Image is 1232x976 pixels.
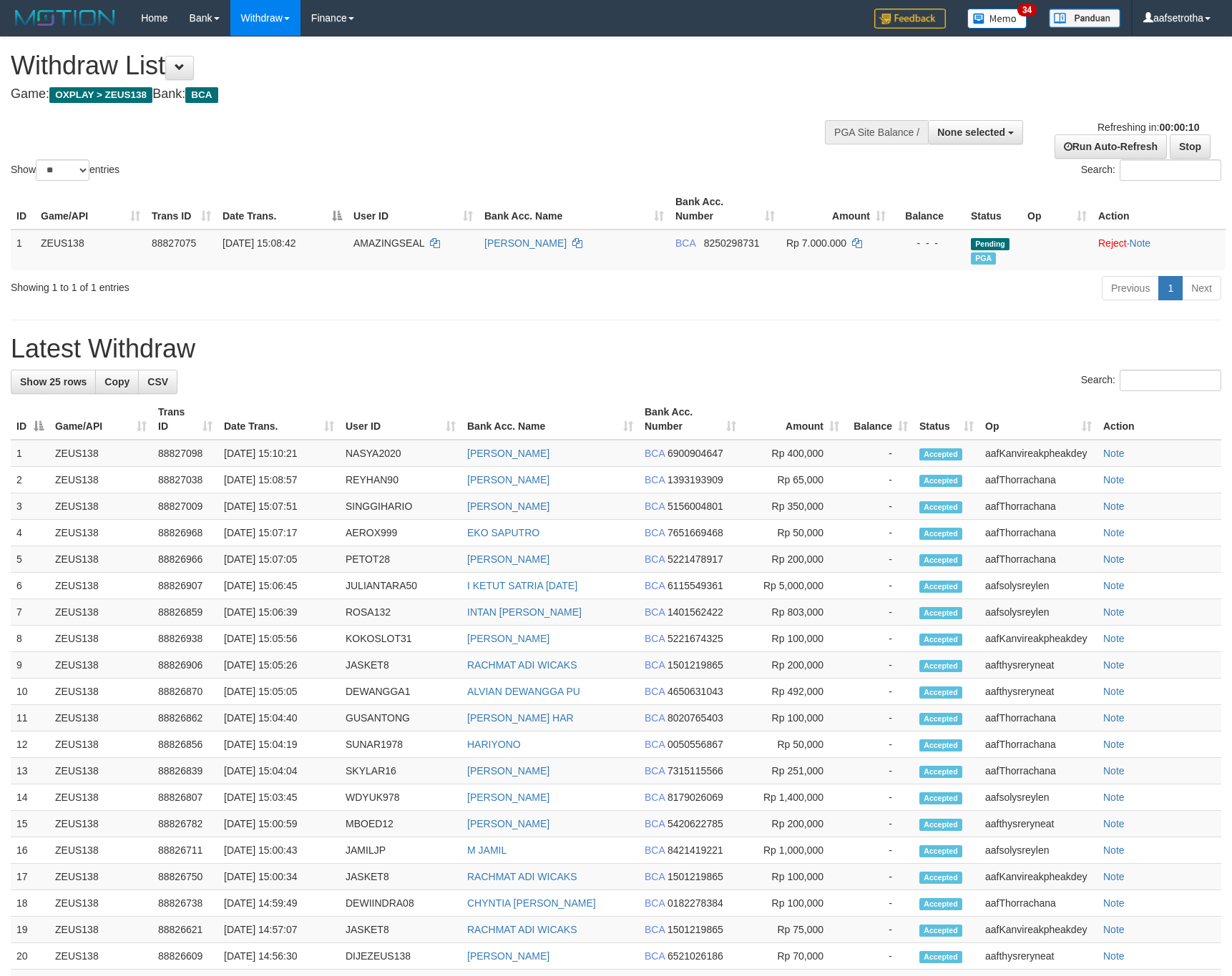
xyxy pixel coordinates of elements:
span: BCA [645,606,665,618]
th: Date Trans.: activate to sort column ascending [218,399,340,440]
td: - [845,493,914,520]
th: Op: activate to sort column ascending [979,399,1097,440]
span: Copy 8020765403 to clipboard [668,712,723,724]
span: [DATE] 15:08:42 [223,237,295,249]
a: Note [1103,844,1125,856]
td: 88826906 [152,652,218,679]
span: Show 25 rows [20,376,87,388]
a: [PERSON_NAME] [467,950,549,962]
td: AEROX999 [340,520,461,546]
td: - [845,467,914,493]
td: Rp 100,000 [742,705,845,731]
a: RACHMAT ADI WICAKS [467,924,577,935]
td: - [845,599,914,626]
td: ZEUS138 [49,758,152,784]
td: aafThorrachana [979,520,1097,546]
td: - [845,784,914,811]
span: Accepted [919,528,962,540]
a: M JAMIL [467,844,507,856]
span: Copy 6900904647 to clipboard [668,448,723,459]
td: ZEUS138 [49,520,152,546]
a: [PERSON_NAME] [467,448,549,459]
span: Copy 1393193909 to clipboard [668,474,723,485]
a: Note [1103,527,1125,538]
td: 88826968 [152,520,218,546]
td: aafThorrachana [979,705,1097,731]
span: BCA [645,712,665,724]
td: Rp 50,000 [742,731,845,758]
span: Copy 5420622785 to clipboard [668,818,723,829]
td: aafThorrachana [979,467,1097,493]
td: [DATE] 15:00:43 [218,837,340,864]
span: Copy 1501219865 to clipboard [668,659,723,671]
td: 10 [11,679,49,705]
td: DEWANGGA1 [340,679,461,705]
td: aafthysreryneat [979,679,1097,705]
td: 13 [11,758,49,784]
span: BCA [645,527,665,538]
td: 9 [11,652,49,679]
td: - [845,652,914,679]
td: 5 [11,546,49,573]
td: 6 [11,573,49,599]
a: Note [1103,739,1125,750]
span: Accepted [919,792,962,804]
td: 8 [11,626,49,652]
td: JULIANTARA50 [340,573,461,599]
td: MBOED12 [340,811,461,837]
td: ZEUS138 [49,864,152,890]
th: Action [1097,399,1221,440]
a: Run Auto-Refresh [1055,134,1167,159]
td: SKYLAR16 [340,758,461,784]
span: CSV [147,376,168,388]
span: BCA [645,501,665,512]
td: ZEUS138 [49,493,152,520]
td: ZEUS138 [49,811,152,837]
span: BCA [645,580,665,591]
th: Status: activate to sort column ascending [914,399,979,440]
a: Note [1103,924,1125,935]
td: [DATE] 15:05:56 [218,626,340,652]
a: I KETUT SATRIA [DATE] [467,580,577,591]
td: WDYUK978 [340,784,461,811]
td: 88827009 [152,493,218,520]
td: Rp 350,000 [742,493,845,520]
td: 11 [11,705,49,731]
a: Reject [1098,237,1127,249]
span: Copy 1401562422 to clipboard [668,606,723,618]
span: Copy 8250298731 to clipboard [704,237,760,249]
th: Date Trans.: activate to sort column descending [217,189,348,230]
h1: Withdraw List [11,51,807,80]
td: - [845,837,914,864]
td: GUSANTONG [340,705,461,731]
td: 4 [11,520,49,546]
th: Balance [891,189,965,230]
h4: Game: Bank: [11,87,807,102]
td: aafKanvireakpheakdey [979,440,1097,467]
span: BCA [645,792,665,803]
span: Accepted [919,872,962,884]
img: panduan.png [1049,9,1120,28]
td: 88826856 [152,731,218,758]
img: Button%20Memo.svg [967,9,1027,29]
td: aafKanvireakpheakdey [979,626,1097,652]
a: HARIYONO [467,739,521,750]
td: ZEUS138 [49,652,152,679]
a: Note [1103,712,1125,724]
span: Accepted [919,713,962,725]
a: Note [1103,606,1125,618]
span: Accepted [919,686,962,699]
a: Show 25 rows [11,370,96,394]
td: 88826807 [152,784,218,811]
td: Rp 100,000 [742,864,845,890]
td: ZEUS138 [49,626,152,652]
span: Accepted [919,448,962,460]
td: ZEUS138 [49,440,152,467]
td: [DATE] 15:04:19 [218,731,340,758]
a: EKO SAPUTRO [467,527,539,538]
span: Accepted [919,660,962,672]
td: - [845,626,914,652]
td: Rp 200,000 [742,811,845,837]
span: BCA [675,237,695,249]
a: Note [1103,553,1125,565]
